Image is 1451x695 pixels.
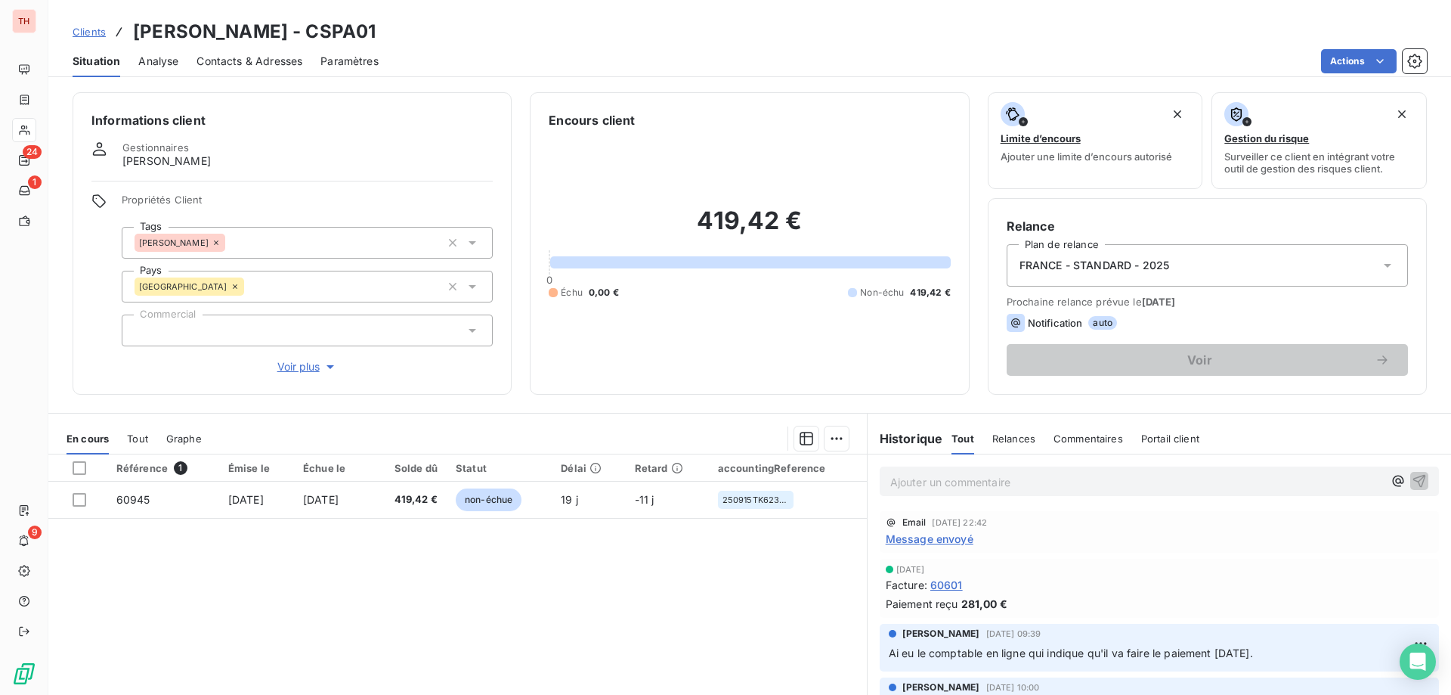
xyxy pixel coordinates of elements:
div: Open Intercom Messenger [1400,644,1436,680]
span: [GEOGRAPHIC_DATA] [139,282,227,291]
button: Limite d’encoursAjouter une limite d’encours autorisé [988,92,1203,189]
h2: 419,42 € [549,206,950,251]
input: Ajouter une valeur [244,280,256,293]
button: Voir [1007,344,1408,376]
span: [DATE] 10:00 [986,683,1040,692]
span: Paiement reçu [886,596,958,612]
span: -11 j [635,493,654,506]
div: accountingReference [718,462,858,474]
button: Actions [1321,49,1397,73]
span: [DATE] [1142,296,1176,308]
span: Voir [1025,354,1375,366]
span: Voir plus [277,359,338,374]
span: Prochaine relance prévue le [1007,296,1408,308]
span: Portail client [1141,433,1199,445]
input: Ajouter une valeur [135,324,147,337]
span: 281,00 € [961,596,1007,612]
span: Tout [951,433,974,445]
span: 19 j [561,493,578,506]
button: Voir plus [122,358,493,375]
h6: Encours client [549,111,635,129]
span: [PERSON_NAME] [902,681,980,694]
span: Ai eu le comptable en ligne qui indique qu'il va faire le paiement [DATE]. [889,647,1253,659]
img: Logo LeanPay [12,662,36,686]
span: 60945 [116,493,150,506]
span: [DATE] [896,565,925,574]
span: auto [1088,316,1117,330]
span: 9 [28,526,42,539]
span: 250915TK62346NG [722,495,789,504]
span: Échu [561,286,583,299]
span: 24 [23,145,42,159]
span: 1 [174,461,187,475]
div: Référence [116,461,210,475]
span: [DATE] [303,493,339,506]
a: Clients [73,24,106,39]
span: FRANCE - STANDARD - 2025 [1019,258,1170,273]
h3: [PERSON_NAME] - CSPA01 [133,18,376,45]
span: [DATE] 22:42 [932,518,987,527]
span: Situation [73,54,120,69]
span: Paramètres [320,54,379,69]
span: [PERSON_NAME] [122,154,211,169]
span: 419,42 € [910,286,950,299]
span: Clients [73,26,106,38]
span: Tout [127,433,148,445]
span: Email [902,518,927,527]
span: non-échue [456,489,521,511]
div: Échue le [303,462,360,474]
span: Commentaires [1053,433,1123,445]
span: [DATE] [228,493,264,506]
span: Gestion du risque [1224,132,1309,144]
span: Ajouter une limite d’encours autorisé [1001,150,1172,163]
button: Gestion du risqueSurveiller ce client en intégrant votre outil de gestion des risques client. [1211,92,1427,189]
span: Propriétés Client [122,194,493,215]
span: 0,00 € [589,286,619,299]
span: [PERSON_NAME] [139,238,209,247]
span: 419,42 € [379,492,438,507]
span: 60601 [930,577,963,593]
span: Relances [992,433,1035,445]
input: Ajouter une valeur [225,236,237,250]
span: Graphe [166,433,202,445]
span: Limite d’encours [1001,132,1081,144]
span: Gestionnaires [122,141,189,154]
span: Non-échu [860,286,904,299]
div: Retard [635,462,700,474]
h6: Historique [868,430,943,448]
span: Message envoyé [886,531,973,547]
h6: Informations client [91,111,493,129]
span: Facture : [886,577,927,593]
div: Statut [456,462,543,474]
div: Émise le [228,462,285,474]
span: Surveiller ce client en intégrant votre outil de gestion des risques client. [1224,150,1414,175]
span: Analyse [138,54,178,69]
span: [PERSON_NAME] [902,627,980,641]
span: [DATE] 09:39 [986,629,1041,638]
span: Notification [1028,317,1083,329]
span: En cours [67,433,109,445]
span: 0 [546,274,552,286]
div: TH [12,9,36,33]
span: 1 [28,175,42,189]
span: Contacts & Adresses [196,54,302,69]
h6: Relance [1007,217,1408,235]
div: Solde dû [379,462,438,474]
div: Délai [561,462,616,474]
